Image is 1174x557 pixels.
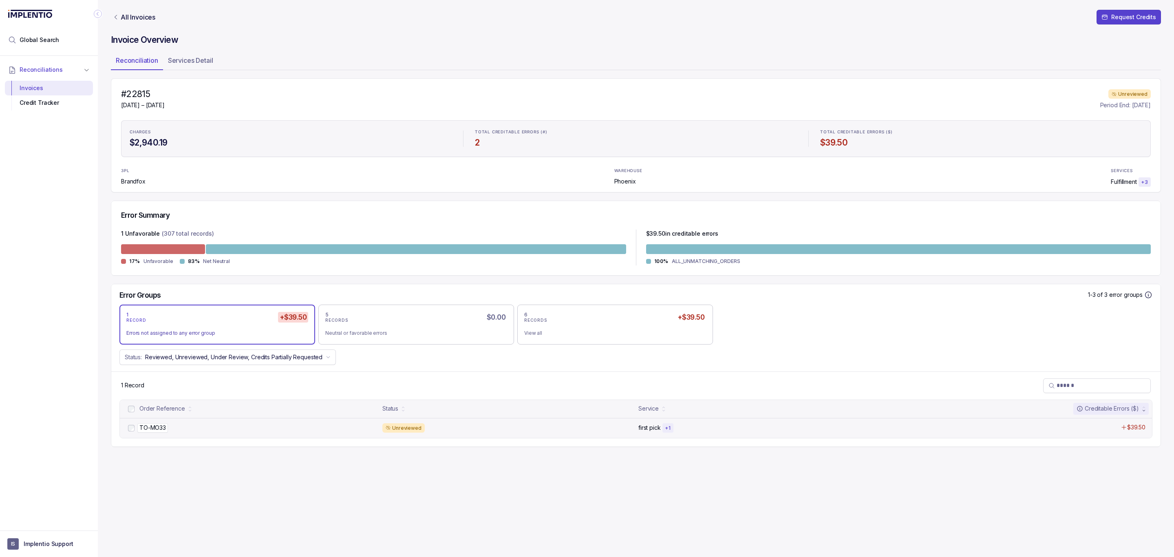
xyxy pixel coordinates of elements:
div: Unreviewed [382,423,425,433]
div: Reconciliations [5,79,93,112]
p: Unfavorable [143,257,173,265]
div: Invoices [11,81,86,95]
p: WAREHOUSE [614,168,642,173]
p: All Invoices [121,13,155,21]
h5: Error Groups [119,291,161,300]
p: [DATE] – [DATE] [121,101,165,109]
div: Creditable Errors ($) [1077,404,1139,413]
p: RECORDS [325,318,348,323]
p: 5 [325,312,329,318]
p: $39.50 [1127,423,1145,431]
button: Request Credits [1097,10,1161,24]
p: 17% [129,258,140,265]
button: Status:Reviewed, Unreviewed, Under Review, Credits Partially Requested [119,349,336,365]
div: Errors not assigned to any error group [126,329,302,337]
p: + 1 [665,425,671,431]
h4: $39.50 [820,137,1142,148]
div: Remaining page entries [121,381,144,389]
p: CHARGES [130,130,151,135]
p: RECORDS [524,318,547,323]
p: Fulfillment [1111,178,1136,186]
h5: +$39.50 [278,312,308,323]
p: Period End: [DATE] [1100,101,1151,109]
h4: Invoice Overview [111,34,1161,46]
h5: $0.00 [485,312,507,323]
div: Collapse Icon [93,9,103,19]
p: Status: [125,353,142,361]
p: 100% [654,258,669,265]
ul: Statistic Highlights [121,120,1151,157]
p: TOTAL CREDITABLE ERRORS (#) [475,130,547,135]
div: Credit Tracker [11,95,86,110]
p: 3PL [121,168,142,173]
p: first pick [638,424,661,432]
button: Reconciliations [5,61,93,79]
p: Reconciliation [116,55,158,65]
h4: 2 [475,137,797,148]
h4: #22815 [121,88,165,100]
p: 6 [524,312,528,318]
p: Phoenix [614,177,636,186]
p: error groups [1109,291,1143,299]
span: User initials [7,538,19,550]
div: Order Reference [139,404,185,413]
p: Request Credits [1111,13,1156,21]
p: ALL_UNMATCHING_ORDERS [672,257,740,265]
div: Status [382,404,398,413]
p: 1-3 of 3 [1088,291,1109,299]
li: Statistic TOTAL CREDITABLE ERRORS (#) [470,124,802,153]
button: User initialsImplentio Support [7,538,90,550]
p: SERVICES [1111,168,1132,173]
div: View all [524,329,700,337]
input: checkbox-checkbox [128,425,135,431]
ul: Tab Group [111,54,1161,70]
p: $ 39.50 in creditable errors [646,230,718,239]
p: (307 total records) [162,230,214,239]
h5: +$39.50 [676,312,706,323]
li: Tab Services Detail [163,54,218,70]
p: + 3 [1141,179,1148,186]
p: 83% [188,258,200,265]
span: Global Search [20,36,59,44]
p: Reviewed, Unreviewed, Under Review, Credits Partially Requested [145,353,322,361]
li: Statistic TOTAL CREDITABLE ERRORS ($) [815,124,1147,153]
p: TOTAL CREDITABLE ERRORS ($) [820,130,893,135]
input: checkbox-checkbox [128,406,135,412]
h5: Error Summary [121,211,170,220]
p: Brandfox [121,177,146,186]
p: Net Neutral [203,257,230,265]
p: Services Detail [168,55,213,65]
p: RECORD [126,318,146,323]
div: Neutral or favorable errors [325,329,501,337]
div: Unreviewed [1108,89,1151,99]
li: Statistic CHARGES [125,124,457,153]
p: TO-MO33 [137,423,168,432]
p: 1 Record [121,381,144,389]
div: Service [638,404,659,413]
li: Tab Reconciliation [111,54,163,70]
p: Implentio Support [24,540,73,548]
a: Link All Invoices [111,13,157,21]
p: 1 Unfavorable [121,230,160,239]
span: Reconciliations [20,66,63,74]
h4: $2,940.19 [130,137,452,148]
p: 1 [126,312,129,318]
